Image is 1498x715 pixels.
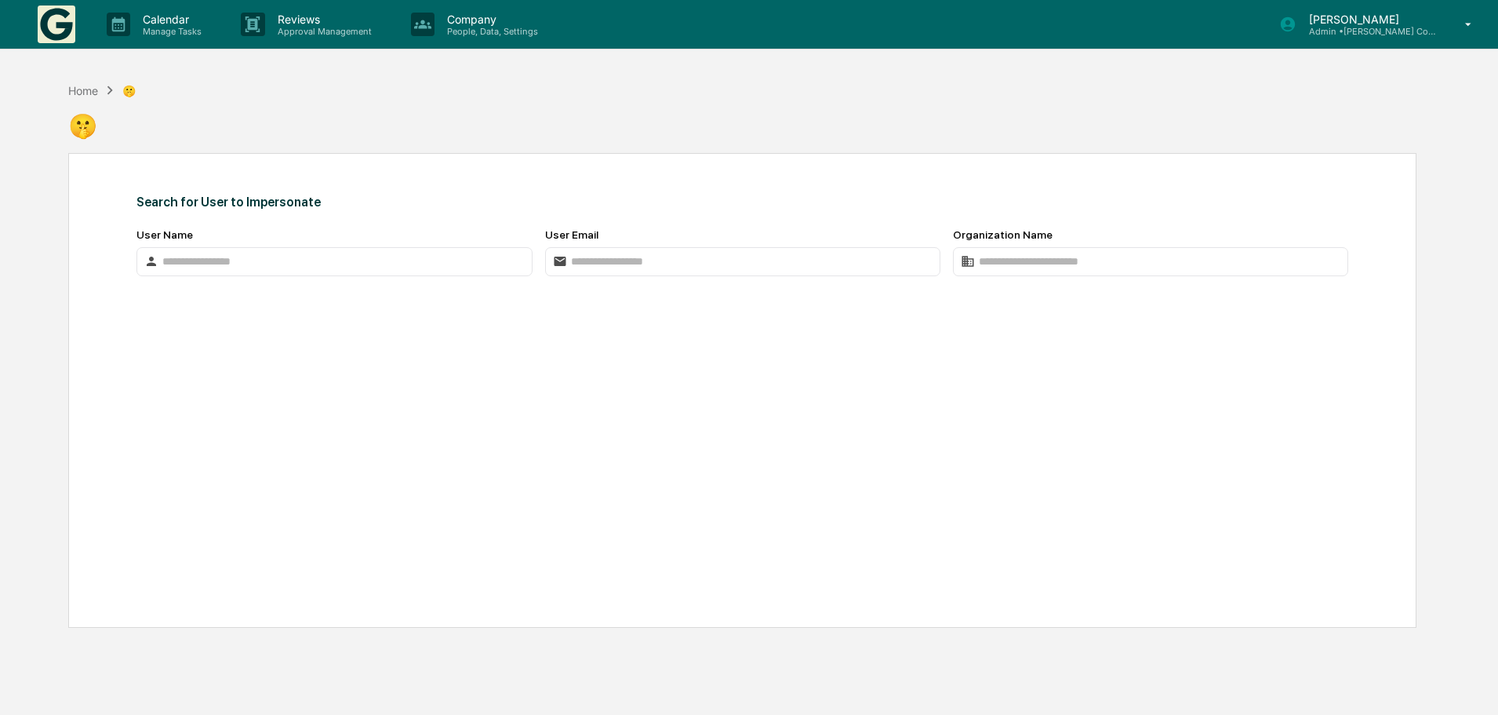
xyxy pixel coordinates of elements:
p: Manage Tasks [130,26,209,37]
div: 🤫 [68,99,135,140]
div: Home [68,84,98,97]
p: Reviews [265,13,380,26]
p: Admin • [PERSON_NAME] Compliance Consulting, LLC [1296,26,1442,37]
p: Calendar [130,13,209,26]
div: User Name [136,228,532,241]
p: Company [434,13,546,26]
div: User Email [545,228,940,241]
p: People, Data, Settings [434,26,546,37]
div: 🤫 [122,84,136,97]
div: Organization Name [953,228,1348,241]
p: Approval Management [265,26,380,37]
p: [PERSON_NAME] [1296,13,1442,26]
div: Search for User to Impersonate [136,195,1348,210]
img: logo [38,5,75,43]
